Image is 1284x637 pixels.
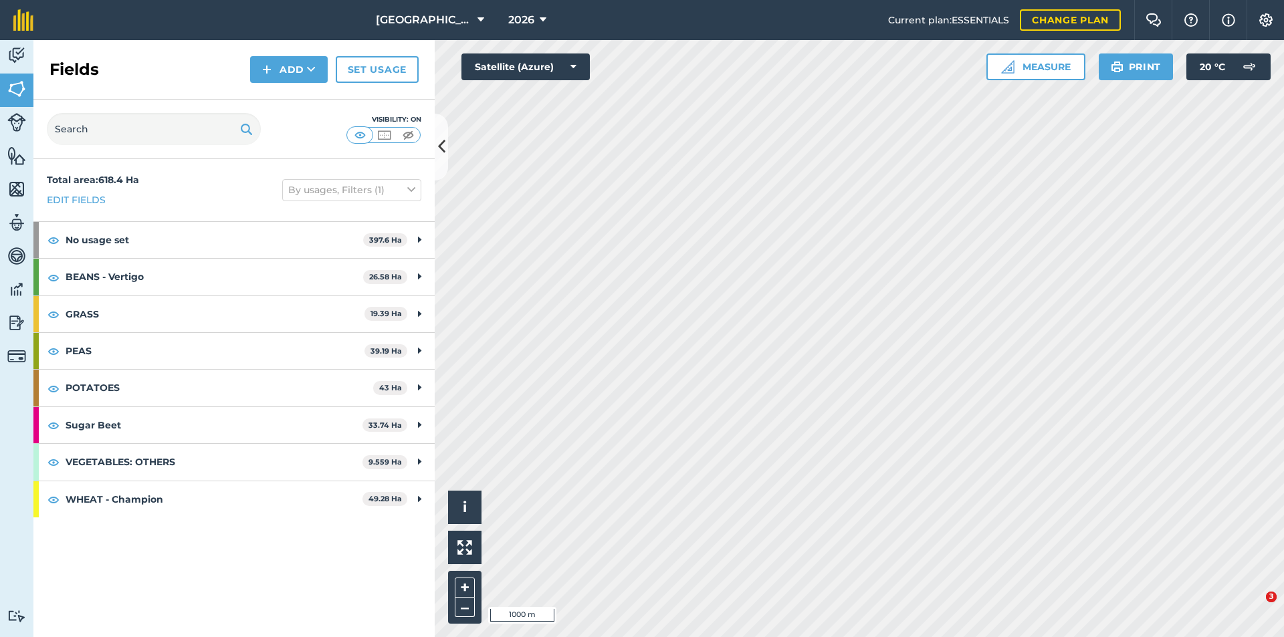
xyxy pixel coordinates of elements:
img: svg+xml;base64,PHN2ZyB4bWxucz0iaHR0cDovL3d3dy53My5vcmcvMjAwMC9zdmciIHdpZHRoPSI1NiIgaGVpZ2h0PSI2MC... [7,79,26,99]
button: By usages, Filters (1) [282,179,421,201]
img: svg+xml;base64,PHN2ZyB4bWxucz0iaHR0cDovL3d3dy53My5vcmcvMjAwMC9zdmciIHdpZHRoPSIxOCIgaGVpZ2h0PSIyNC... [47,380,60,396]
button: i [448,491,481,524]
strong: POTATOES [66,370,373,406]
img: svg+xml;base64,PHN2ZyB4bWxucz0iaHR0cDovL3d3dy53My5vcmcvMjAwMC9zdmciIHdpZHRoPSI1MCIgaGVpZ2h0PSI0MC... [400,128,417,142]
img: Two speech bubbles overlapping with the left bubble in the forefront [1146,13,1162,27]
input: Search [47,113,261,145]
img: svg+xml;base64,PD94bWwgdmVyc2lvbj0iMS4wIiBlbmNvZGluZz0idXRmLTgiPz4KPCEtLSBHZW5lcmF0b3I6IEFkb2JlIE... [7,246,26,266]
button: 20 °C [1186,53,1271,80]
img: svg+xml;base64,PD94bWwgdmVyc2lvbj0iMS4wIiBlbmNvZGluZz0idXRmLTgiPz4KPCEtLSBHZW5lcmF0b3I6IEFkb2JlIE... [7,45,26,66]
img: svg+xml;base64,PHN2ZyB4bWxucz0iaHR0cDovL3d3dy53My5vcmcvMjAwMC9zdmciIHdpZHRoPSI1NiIgaGVpZ2h0PSI2MC... [7,146,26,166]
strong: 26.58 Ha [369,272,402,281]
img: svg+xml;base64,PD94bWwgdmVyc2lvbj0iMS4wIiBlbmNvZGluZz0idXRmLTgiPz4KPCEtLSBHZW5lcmF0b3I6IEFkb2JlIE... [7,279,26,299]
span: i [463,499,467,515]
strong: WHEAT - Champion [66,481,362,517]
img: svg+xml;base64,PD94bWwgdmVyc2lvbj0iMS4wIiBlbmNvZGluZz0idXRmLTgiPz4KPCEtLSBHZW5lcmF0b3I6IEFkb2JlIE... [7,610,26,622]
div: No usage set397.6 Ha [33,222,435,258]
strong: GRASS [66,296,364,332]
iframe: Intercom live chat [1239,592,1271,624]
img: svg+xml;base64,PHN2ZyB4bWxucz0iaHR0cDovL3d3dy53My5vcmcvMjAwMC9zdmciIHdpZHRoPSIxOCIgaGVpZ2h0PSIyNC... [47,232,60,248]
div: WHEAT - Champion49.28 Ha [33,481,435,517]
span: 20 ° C [1200,53,1225,80]
img: fieldmargin Logo [13,9,33,31]
img: A cog icon [1258,13,1274,27]
strong: Sugar Beet [66,407,362,443]
img: svg+xml;base64,PD94bWwgdmVyc2lvbj0iMS4wIiBlbmNvZGluZz0idXRmLTgiPz4KPCEtLSBHZW5lcmF0b3I6IEFkb2JlIE... [7,213,26,233]
img: svg+xml;base64,PHN2ZyB4bWxucz0iaHR0cDovL3d3dy53My5vcmcvMjAwMC9zdmciIHdpZHRoPSIxOCIgaGVpZ2h0PSIyNC... [47,306,60,322]
strong: 43 Ha [379,383,402,392]
strong: No usage set [66,222,363,258]
button: Print [1099,53,1174,80]
a: Edit fields [47,193,106,207]
strong: 39.19 Ha [370,346,402,356]
span: Current plan : ESSENTIALS [888,13,1009,27]
span: 2026 [508,12,534,28]
button: Measure [986,53,1085,80]
div: Visibility: On [346,114,421,125]
img: svg+xml;base64,PHN2ZyB4bWxucz0iaHR0cDovL3d3dy53My5vcmcvMjAwMC9zdmciIHdpZHRoPSI1MCIgaGVpZ2h0PSI0MC... [376,128,393,142]
strong: Total area : 618.4 Ha [47,174,139,186]
button: + [455,578,475,598]
div: POTATOES43 Ha [33,370,435,406]
img: svg+xml;base64,PHN2ZyB4bWxucz0iaHR0cDovL3d3dy53My5vcmcvMjAwMC9zdmciIHdpZHRoPSIxNCIgaGVpZ2h0PSIyNC... [262,61,272,78]
img: svg+xml;base64,PHN2ZyB4bWxucz0iaHR0cDovL3d3dy53My5vcmcvMjAwMC9zdmciIHdpZHRoPSIxOCIgaGVpZ2h0PSIyNC... [47,491,60,507]
strong: PEAS [66,333,364,369]
button: Add [250,56,328,83]
strong: 19.39 Ha [370,309,402,318]
strong: 9.559 Ha [368,457,402,467]
h2: Fields [49,59,99,80]
img: svg+xml;base64,PHN2ZyB4bWxucz0iaHR0cDovL3d3dy53My5vcmcvMjAwMC9zdmciIHdpZHRoPSIxOCIgaGVpZ2h0PSIyNC... [47,454,60,470]
img: svg+xml;base64,PHN2ZyB4bWxucz0iaHR0cDovL3d3dy53My5vcmcvMjAwMC9zdmciIHdpZHRoPSIxNyIgaGVpZ2h0PSIxNy... [1222,12,1235,28]
span: [GEOGRAPHIC_DATA] [376,12,472,28]
div: PEAS39.19 Ha [33,333,435,369]
strong: BEANS - Vertigo [66,259,363,295]
img: Four arrows, one pointing top left, one top right, one bottom right and the last bottom left [457,540,472,555]
img: svg+xml;base64,PHN2ZyB4bWxucz0iaHR0cDovL3d3dy53My5vcmcvMjAwMC9zdmciIHdpZHRoPSIxOCIgaGVpZ2h0PSIyNC... [47,343,60,359]
strong: VEGETABLES: OTHERS [66,444,362,480]
a: Change plan [1020,9,1121,31]
div: VEGETABLES: OTHERS9.559 Ha [33,444,435,480]
img: svg+xml;base64,PD94bWwgdmVyc2lvbj0iMS4wIiBlbmNvZGluZz0idXRmLTgiPz4KPCEtLSBHZW5lcmF0b3I6IEFkb2JlIE... [7,347,26,366]
img: svg+xml;base64,PHN2ZyB4bWxucz0iaHR0cDovL3d3dy53My5vcmcvMjAwMC9zdmciIHdpZHRoPSI1NiIgaGVpZ2h0PSI2MC... [7,179,26,199]
a: Set usage [336,56,419,83]
img: Ruler icon [1001,60,1014,74]
strong: 49.28 Ha [368,494,402,503]
div: GRASS19.39 Ha [33,296,435,332]
img: svg+xml;base64,PHN2ZyB4bWxucz0iaHR0cDovL3d3dy53My5vcmcvMjAwMC9zdmciIHdpZHRoPSI1MCIgaGVpZ2h0PSI0MC... [352,128,368,142]
div: BEANS - Vertigo26.58 Ha [33,259,435,295]
img: svg+xml;base64,PHN2ZyB4bWxucz0iaHR0cDovL3d3dy53My5vcmcvMjAwMC9zdmciIHdpZHRoPSIxOSIgaGVpZ2h0PSIyNC... [1111,59,1123,75]
strong: 33.74 Ha [368,420,402,430]
img: svg+xml;base64,PD94bWwgdmVyc2lvbj0iMS4wIiBlbmNvZGluZz0idXRmLTgiPz4KPCEtLSBHZW5lcmF0b3I6IEFkb2JlIE... [1236,53,1263,80]
img: svg+xml;base64,PHN2ZyB4bWxucz0iaHR0cDovL3d3dy53My5vcmcvMjAwMC9zdmciIHdpZHRoPSIxOCIgaGVpZ2h0PSIyNC... [47,269,60,285]
img: svg+xml;base64,PD94bWwgdmVyc2lvbj0iMS4wIiBlbmNvZGluZz0idXRmLTgiPz4KPCEtLSBHZW5lcmF0b3I6IEFkb2JlIE... [7,113,26,132]
button: – [455,598,475,617]
img: svg+xml;base64,PD94bWwgdmVyc2lvbj0iMS4wIiBlbmNvZGluZz0idXRmLTgiPz4KPCEtLSBHZW5lcmF0b3I6IEFkb2JlIE... [7,313,26,333]
img: svg+xml;base64,PHN2ZyB4bWxucz0iaHR0cDovL3d3dy53My5vcmcvMjAwMC9zdmciIHdpZHRoPSIxOCIgaGVpZ2h0PSIyNC... [47,417,60,433]
img: A question mark icon [1183,13,1199,27]
div: Sugar Beet33.74 Ha [33,407,435,443]
span: 3 [1266,592,1277,602]
img: svg+xml;base64,PHN2ZyB4bWxucz0iaHR0cDovL3d3dy53My5vcmcvMjAwMC9zdmciIHdpZHRoPSIxOSIgaGVpZ2h0PSIyNC... [240,121,253,137]
button: Satellite (Azure) [461,53,590,80]
strong: 397.6 Ha [369,235,402,245]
